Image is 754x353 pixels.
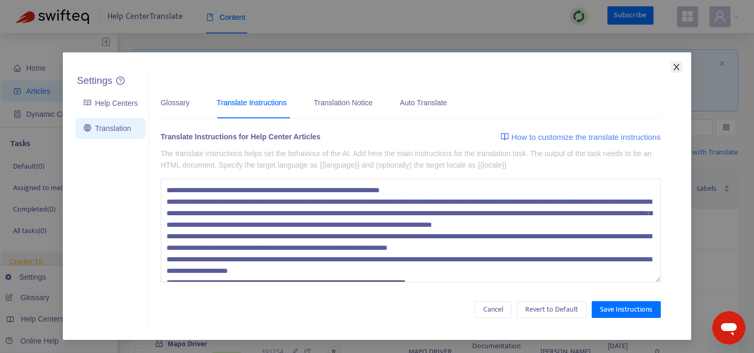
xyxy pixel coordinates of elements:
div: Translate Instructions [217,97,286,108]
a: Translation [84,124,131,133]
div: Glossary [161,97,190,108]
p: The translate instructions helps set the behaviour of the AI. Add here the main instructions for ... [161,148,661,171]
span: Cancel [483,304,503,315]
a: How to customize the translate instructions [501,131,661,144]
span: close [672,63,681,71]
span: How to customize the translate instructions [512,131,661,144]
a: Help Centers [84,99,138,107]
div: Translate Instructions for Help Center Articles [161,131,320,146]
div: Translation Notice [314,97,372,108]
iframe: Bouton de lancement de la fenêtre de messagerie [712,311,746,345]
h5: Settings [77,75,113,87]
span: Revert to Default [525,304,578,315]
img: image-link [501,133,509,141]
button: Close [671,61,682,73]
button: Revert to Default [517,301,586,318]
span: Save Instructions [600,304,652,315]
div: Auto Translate [400,97,447,108]
button: Save Instructions [592,301,661,318]
a: question-circle [116,76,125,85]
button: Cancel [475,301,512,318]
